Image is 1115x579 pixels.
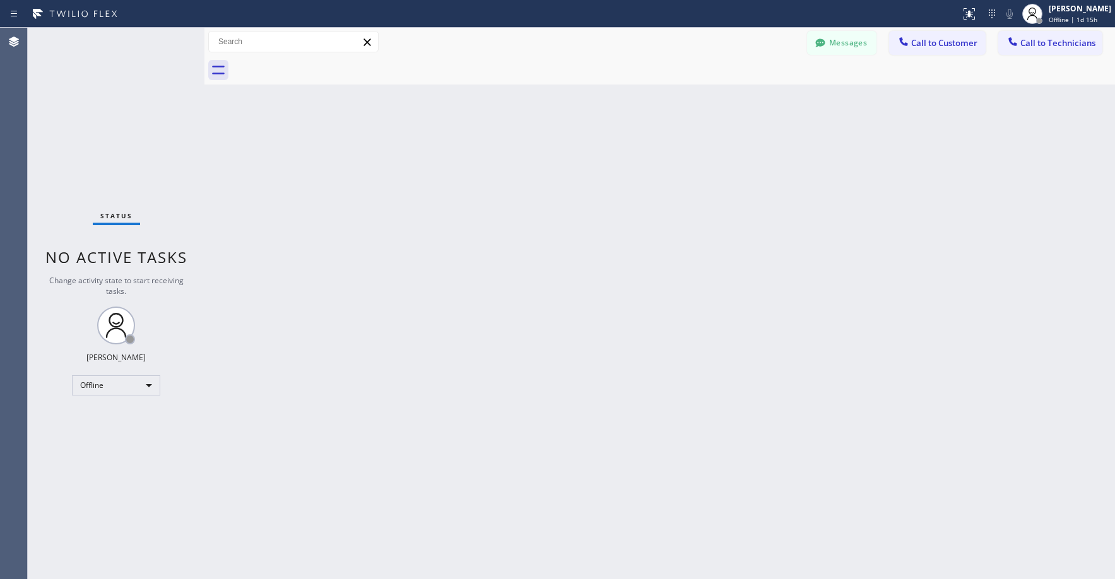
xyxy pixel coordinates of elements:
[889,31,986,55] button: Call to Customer
[209,32,378,52] input: Search
[1020,37,1095,49] span: Call to Technicians
[1049,15,1097,24] span: Offline | 1d 15h
[998,31,1102,55] button: Call to Technicians
[1001,5,1018,23] button: Mute
[72,375,160,395] div: Offline
[49,275,184,296] span: Change activity state to start receiving tasks.
[86,352,146,363] div: [PERSON_NAME]
[807,31,876,55] button: Messages
[911,37,977,49] span: Call to Customer
[1049,3,1111,14] div: [PERSON_NAME]
[45,247,187,267] span: No active tasks
[100,211,133,220] span: Status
